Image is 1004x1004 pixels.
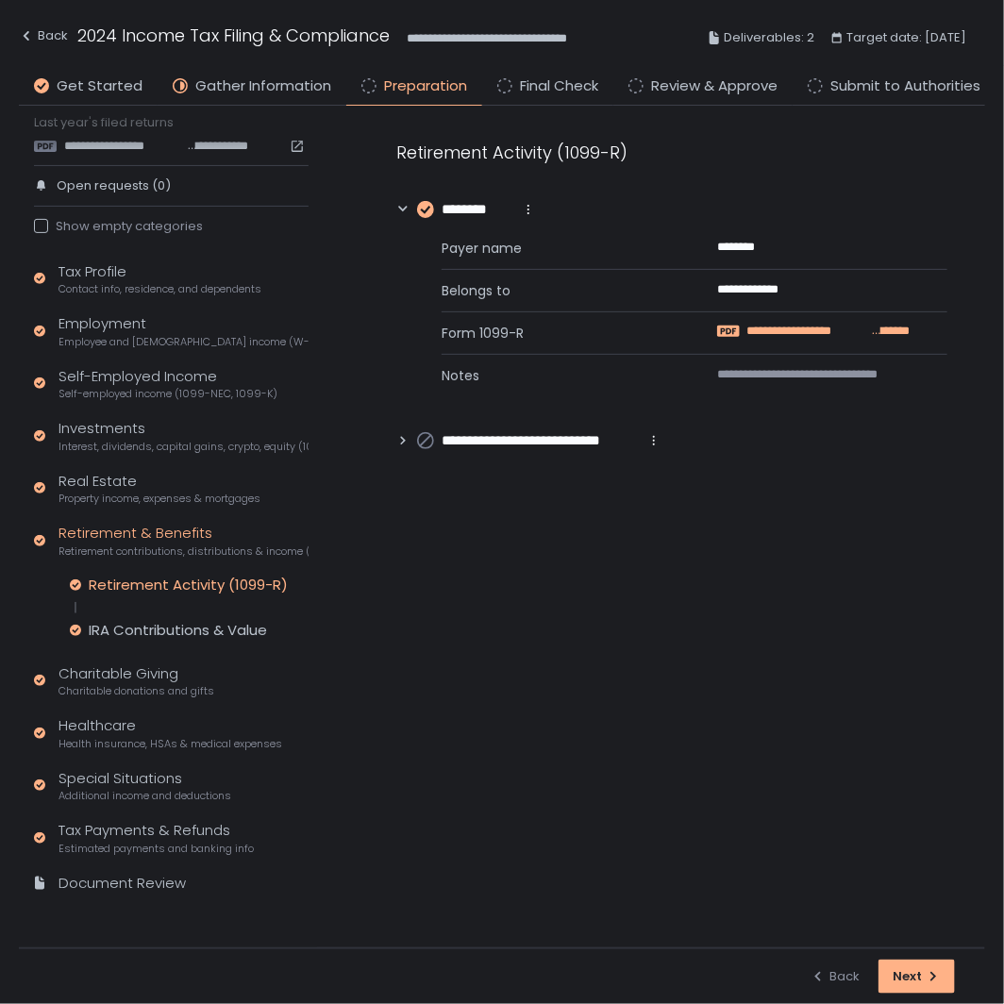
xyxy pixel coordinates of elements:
span: Belongs to [442,281,672,300]
div: Healthcare [59,715,282,751]
span: Additional income and deductions [59,789,231,803]
button: Back [811,960,860,994]
span: Form 1099-R [442,324,672,343]
span: Target date: [DATE] [846,26,966,49]
span: Review & Approve [651,75,778,97]
span: Employee and [DEMOGRAPHIC_DATA] income (W-2s) [59,335,309,349]
span: Notes [442,366,672,385]
div: Last year's filed returns [34,114,309,154]
button: Back [19,23,68,54]
h1: 2024 Income Tax Filing & Compliance [77,23,390,48]
div: Document Review [59,873,186,895]
span: Submit to Authorities [830,75,980,97]
div: Tax Payments & Refunds [59,820,254,856]
div: Charitable Giving [59,663,214,699]
span: Payer name [442,239,672,258]
div: Tax Profile [59,261,261,297]
button: Next [878,960,955,994]
span: Contact info, residence, and dependents [59,282,261,296]
div: Back [19,25,68,47]
div: Retirement & Benefits [59,523,309,559]
div: Real Estate [59,471,260,507]
div: Retirement Activity (1099-R) [396,140,947,165]
span: Retirement contributions, distributions & income (1099-R, 5498) [59,544,309,559]
span: Self-employed income (1099-NEC, 1099-K) [59,387,277,401]
span: Final Check [520,75,598,97]
div: IRA Contributions & Value [89,621,267,640]
span: Charitable donations and gifts [59,684,214,698]
div: Special Situations [59,768,231,804]
div: Investments [59,418,309,454]
div: Retirement Activity (1099-R) [89,576,288,594]
div: Self-Employed Income [59,366,277,402]
span: Open requests (0) [57,177,171,194]
div: Employment [59,313,309,349]
span: Property income, expenses & mortgages [59,492,260,506]
span: Health insurance, HSAs & medical expenses [59,737,282,751]
span: Gather Information [195,75,331,97]
span: Interest, dividends, capital gains, crypto, equity (1099s, K-1s) [59,440,309,454]
span: Preparation [384,75,467,97]
span: Deliverables: 2 [724,26,814,49]
span: Get Started [57,75,142,97]
span: Estimated payments and banking info [59,842,254,856]
div: Next [893,968,941,985]
div: Back [811,968,860,985]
